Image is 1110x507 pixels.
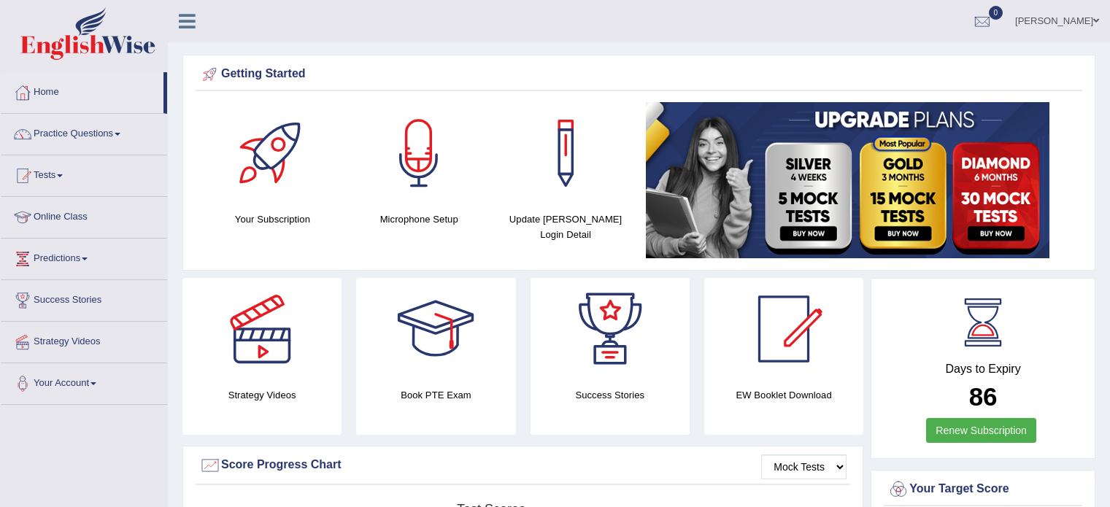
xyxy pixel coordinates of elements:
a: Strategy Videos [1,322,167,358]
div: Score Progress Chart [199,454,847,476]
img: small5.jpg [646,102,1049,258]
h4: Success Stories [531,387,690,403]
h4: Microphone Setup [353,212,485,227]
a: Home [1,72,163,109]
b: 86 [969,382,998,411]
a: Renew Subscription [926,418,1036,443]
a: Tests [1,155,167,192]
span: 0 [989,6,1003,20]
a: Practice Questions [1,114,167,150]
a: Success Stories [1,280,167,317]
a: Predictions [1,239,167,275]
div: Getting Started [199,63,1079,85]
a: Online Class [1,197,167,233]
h4: Days to Expiry [887,363,1079,376]
div: Your Target Score [887,479,1079,500]
h4: Strategy Videos [182,387,342,403]
h4: Update [PERSON_NAME] Login Detail [500,212,632,242]
a: Your Account [1,363,167,400]
h4: EW Booklet Download [704,387,863,403]
h4: Your Subscription [207,212,339,227]
h4: Book PTE Exam [356,387,515,403]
